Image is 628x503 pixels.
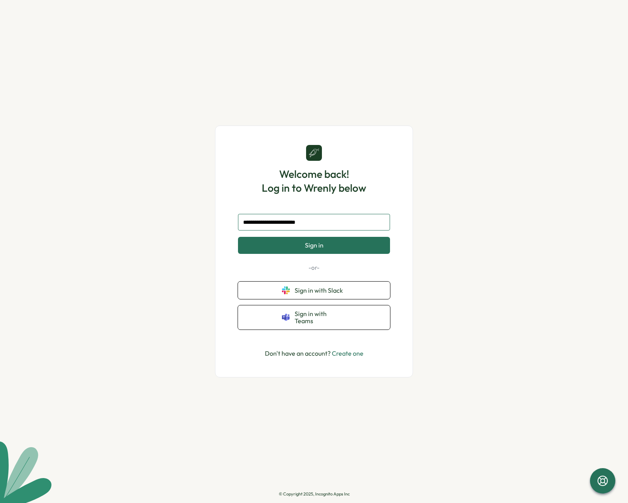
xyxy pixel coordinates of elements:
span: Sign in [305,242,324,249]
p: -or- [238,263,390,272]
a: Create one [332,349,363,357]
span: Sign in with Slack [295,287,346,294]
p: © Copyright 2025, Incognito Apps Inc [279,492,350,497]
button: Sign in [238,237,390,253]
button: Sign in with Slack [238,282,390,299]
p: Don't have an account? [265,349,363,358]
span: Sign in with Teams [295,310,346,325]
h1: Welcome back! Log in to Wrenly below [262,167,366,195]
button: Sign in with Teams [238,305,390,330]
